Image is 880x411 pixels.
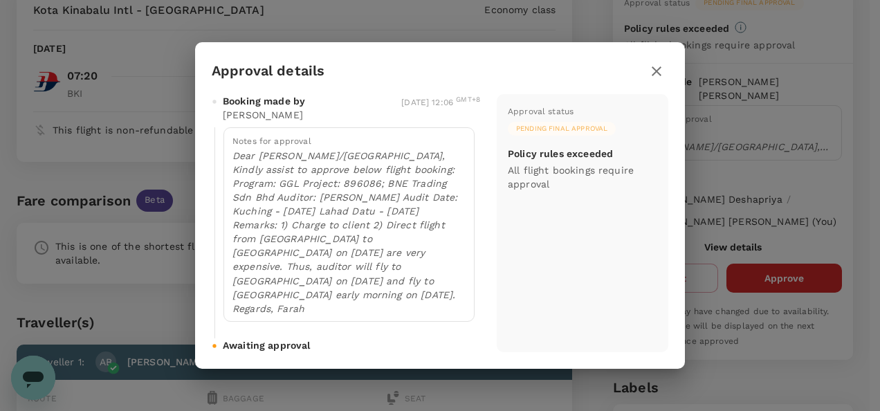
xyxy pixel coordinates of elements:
[223,338,311,352] span: Awaiting approval
[456,95,480,103] sup: GMT+8
[223,94,305,108] span: Booking made by
[232,136,311,146] span: Notes for approval
[223,108,303,122] p: [PERSON_NAME]
[232,149,466,315] p: Dear [PERSON_NAME]/[GEOGRAPHIC_DATA], Kindly assist to approve below flight booking: Program: GGL...
[508,105,574,119] div: Approval status
[508,124,616,134] span: Pending final approval
[508,147,613,161] p: Policy rules exceeded
[212,63,324,79] h3: Approval details
[508,163,657,191] p: All flight bookings require approval
[401,98,480,107] span: [DATE] 12:06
